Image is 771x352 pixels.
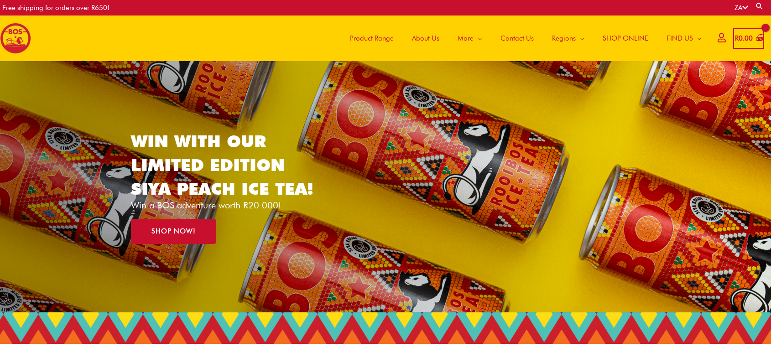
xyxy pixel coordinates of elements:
a: Regions [543,16,594,61]
span: More [458,25,474,52]
span: About Us [412,25,439,52]
a: SHOP NOW! [131,219,216,244]
span: SHOP ONLINE [603,25,648,52]
a: WIN WITH OUR LIMITED EDITION SIYA PEACH ICE TEA! [131,131,313,199]
span: Product Range [350,25,394,52]
a: Contact Us [491,16,543,61]
span: Contact Us [500,25,534,52]
a: Search button [755,2,764,10]
p: Win a BOS adventure worth R20 000! [131,201,328,210]
a: More [448,16,491,61]
a: SHOP ONLINE [594,16,657,61]
span: FIND US [667,25,693,52]
a: About Us [403,16,448,61]
a: View Shopping Cart, empty [733,28,764,49]
span: R [735,34,739,42]
a: Product Range [341,16,403,61]
span: SHOP NOW! [151,228,196,235]
nav: Site Navigation [334,16,711,61]
bdi: 0.00 [735,34,753,42]
span: Regions [552,25,576,52]
a: ZA [735,4,748,12]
